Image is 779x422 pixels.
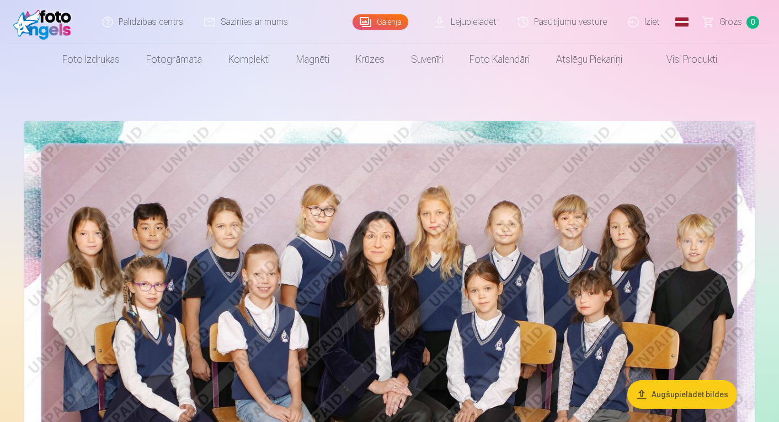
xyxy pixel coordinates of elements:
[133,44,215,75] a: Fotogrāmata
[343,44,398,75] a: Krūzes
[746,16,759,29] span: 0
[636,44,730,75] a: Visi produkti
[398,44,456,75] a: Suvenīri
[283,44,343,75] a: Magnēti
[543,44,636,75] a: Atslēgu piekariņi
[719,15,742,29] span: Grozs
[353,14,408,30] a: Galerija
[13,4,77,40] img: /fa1
[49,44,133,75] a: Foto izdrukas
[215,44,283,75] a: Komplekti
[627,380,737,409] button: Augšupielādēt bildes
[456,44,543,75] a: Foto kalendāri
